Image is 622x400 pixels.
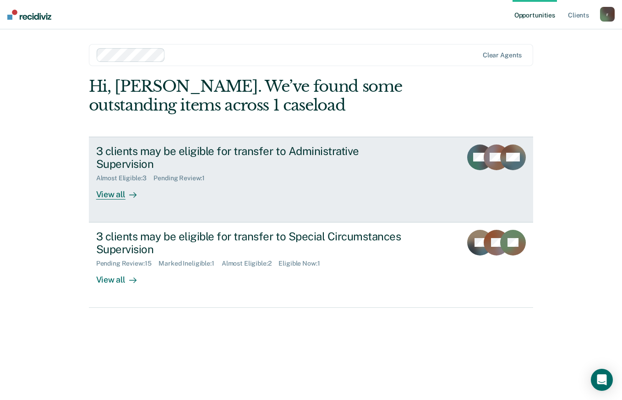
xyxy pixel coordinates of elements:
div: Almost Eligible : 2 [222,260,279,267]
div: Open Intercom Messenger [591,369,613,391]
img: Recidiviz [7,10,51,20]
div: Pending Review : 1 [153,174,212,182]
div: View all [96,182,147,200]
div: Eligible Now : 1 [278,260,327,267]
div: Almost Eligible : 3 [96,174,154,182]
div: Pending Review : 15 [96,260,159,267]
button: r [600,7,615,22]
a: 3 clients may be eligible for transfer to Administrative SupervisionAlmost Eligible:3Pending Revi... [89,137,534,222]
div: 3 clients may be eligible for transfer to Special Circumstances Supervision [96,230,418,256]
div: View all [96,267,147,285]
div: Clear agents [483,51,522,59]
div: 3 clients may be eligible for transfer to Administrative Supervision [96,144,418,171]
a: 3 clients may be eligible for transfer to Special Circumstances SupervisionPending Review:15Marke... [89,222,534,308]
div: Hi, [PERSON_NAME]. We’ve found some outstanding items across 1 caseload [89,77,444,115]
div: Marked Ineligible : 1 [158,260,221,267]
